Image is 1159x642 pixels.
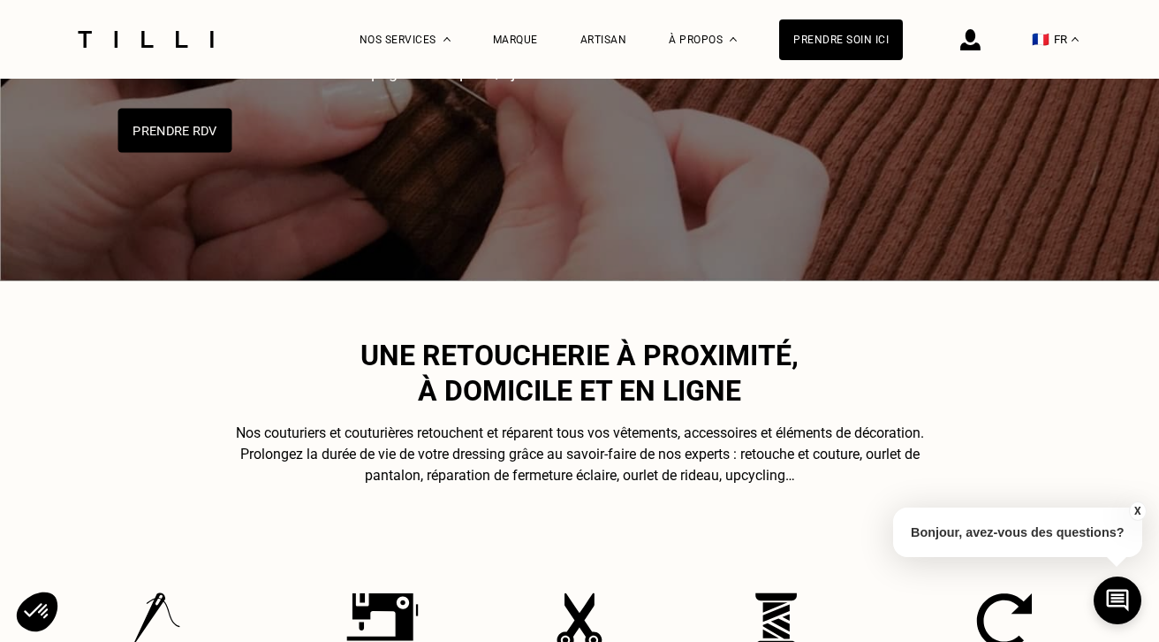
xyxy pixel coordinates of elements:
a: Artisan [580,34,627,46]
button: Prendre RDV [118,108,232,152]
span: Nos couturiers et couturières retouchent et réparent tous vos vêtements, accessoires et éléments ... [236,424,924,484]
span: Une retoucherie à proximité, [360,339,799,372]
img: Logo du service de couturière Tilli [72,31,220,48]
p: Bonjour, avez-vous des questions? [893,508,1142,557]
img: icône connexion [960,29,981,50]
a: Marque [493,34,538,46]
span: 🇫🇷 [1032,31,1049,48]
button: X [1128,501,1146,521]
img: menu déroulant [1072,37,1079,42]
img: Menu déroulant à propos [730,37,737,42]
img: Menu déroulant [443,37,451,42]
a: Prendre soin ici [779,19,903,60]
span: à domicile et en ligne [418,374,741,408]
